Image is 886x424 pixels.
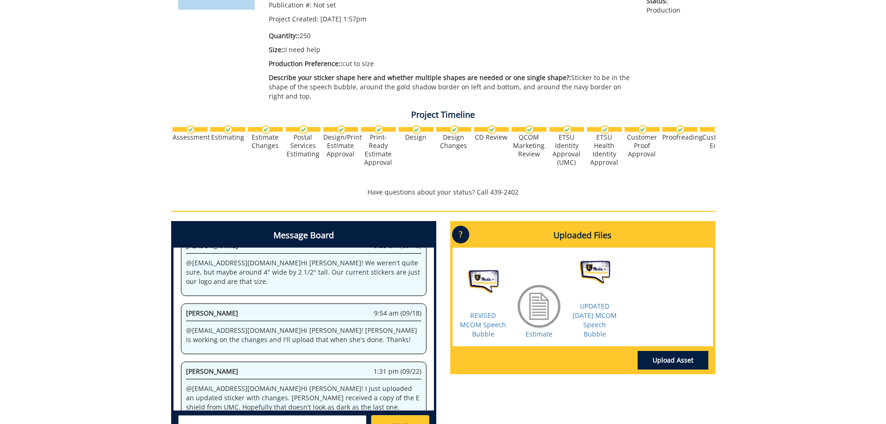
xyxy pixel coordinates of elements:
[171,188,715,197] p: Have questions about your status? Call 439-2402
[563,125,572,134] img: checkmark
[337,125,346,134] img: checkmark
[573,302,617,338] a: UPDATED [DATE] MCOM Speech Bubble
[474,133,509,141] div: CD Review
[299,125,308,134] img: checkmark
[676,125,685,134] img: checkmark
[286,133,320,158] div: Postal Services Estimating
[452,226,469,243] p: ?
[269,14,319,23] span: Project Created:
[269,59,342,68] span: Production Preference::
[549,133,584,167] div: ETSU Identity Approval (UMC)
[600,125,609,134] img: checkmark
[320,14,366,23] span: [DATE] 1:57pm
[713,125,722,134] img: checkmark
[269,45,633,54] p: I need help
[173,223,434,248] h4: Message Board
[512,133,546,158] div: QCOM Marketing Review
[587,133,622,167] div: ETSU Health Identity Approval
[700,133,735,150] div: Customer Edits
[374,309,421,318] span: 9:54 am (09/18)
[638,351,708,370] a: Upload Asset
[460,311,506,338] a: REVISED MCOM Speech Bubble
[436,133,471,150] div: Design Changes
[374,125,383,134] img: checkmark
[313,0,336,9] span: Not set
[186,326,421,344] p: @ [EMAIL_ADDRESS][DOMAIN_NAME] Hi [PERSON_NAME]! [PERSON_NAME] is working on the changes and I'll...
[269,73,633,101] p: Sticker to be in the shape of the speech bubble, around the gold shadow border on left and bottom...
[171,110,715,120] h4: Project Timeline
[453,223,713,248] h4: Uploaded Files
[186,384,421,421] p: @ [EMAIL_ADDRESS][DOMAIN_NAME] Hi [PERSON_NAME]! I just uploaded an updated sticker with changes....
[269,0,312,9] span: Publication #:
[525,125,534,134] img: checkmark
[373,367,421,376] span: 1:31 pm (09/22)
[625,133,660,158] div: Customer Proof Approval
[487,125,496,134] img: checkmark
[269,31,633,40] p: 250
[269,73,571,82] span: Describe your sticker shape here and whether multiple shapes are needed or one single shape?:
[399,133,433,141] div: Design
[186,309,238,317] span: [PERSON_NAME]
[224,125,233,134] img: checkmark
[450,125,459,134] img: checkmark
[269,31,300,40] span: Quantity::
[662,133,697,141] div: Proofreading
[269,59,633,68] p: cut to size
[248,133,283,150] div: Estimate Changes
[269,45,285,54] span: Size::
[261,125,270,134] img: checkmark
[323,133,358,158] div: Design/Print Estimate Approval
[186,125,195,134] img: checkmark
[173,133,207,141] div: Assessment
[210,133,245,141] div: Estimating
[638,125,647,134] img: checkmark
[361,133,396,167] div: Print-Ready Estimate Approval
[412,125,421,134] img: checkmark
[186,258,421,286] p: @ [EMAIL_ADDRESS][DOMAIN_NAME] Hi [PERSON_NAME]! We weren't quite sure, but maybe around 4" wide ...
[186,367,238,376] span: [PERSON_NAME]
[526,330,553,338] a: Estimate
